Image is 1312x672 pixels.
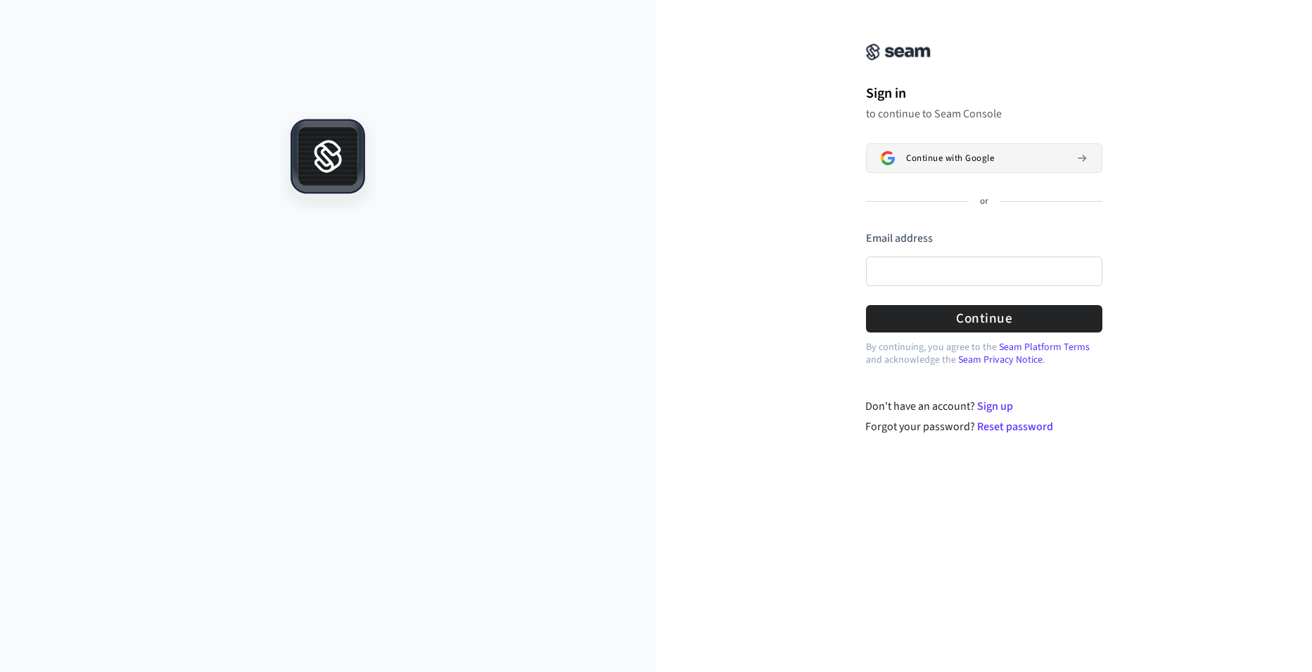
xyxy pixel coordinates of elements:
[866,305,1102,332] button: Continue
[866,107,1102,121] p: to continue to Seam Console
[881,151,895,165] img: Sign in with Google
[980,195,988,208] p: or
[865,398,1102,415] div: Don't have an account?
[977,399,1013,414] a: Sign up
[866,83,1102,104] h1: Sign in
[866,44,931,60] img: Seam Console
[958,353,1043,367] a: Seam Privacy Notice
[999,340,1090,354] a: Seam Platform Terms
[866,341,1102,366] p: By continuing, you agree to the and acknowledge the .
[866,231,933,246] label: Email address
[865,418,1102,435] div: Forgot your password?
[977,419,1053,434] a: Reset password
[906,153,994,164] span: Continue with Google
[866,143,1102,173] button: Sign in with GoogleContinue with Google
